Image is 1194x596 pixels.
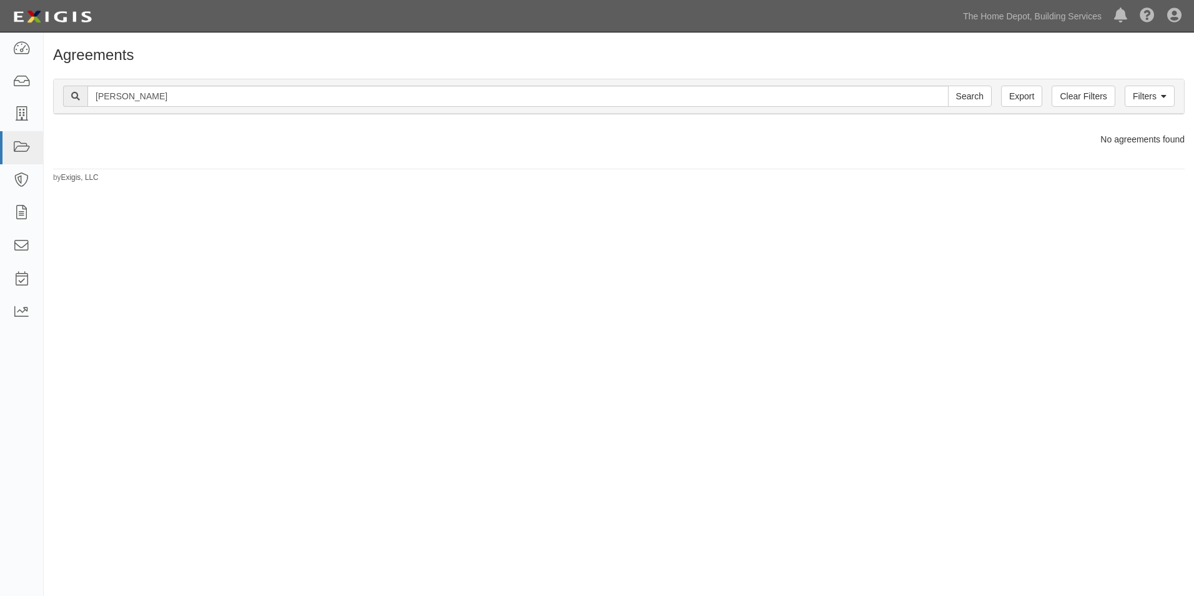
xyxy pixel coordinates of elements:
[53,47,1185,63] h1: Agreements
[957,4,1108,29] a: The Home Depot, Building Services
[53,172,99,183] small: by
[948,86,992,107] input: Search
[1125,86,1175,107] a: Filters
[9,6,96,28] img: logo-5460c22ac91f19d4615b14bd174203de0afe785f0fc80cf4dbbc73dc1793850b.png
[1001,86,1042,107] a: Export
[87,86,949,107] input: Search
[44,133,1194,146] div: No agreements found
[1140,9,1155,24] i: Help Center - Complianz
[1052,86,1115,107] a: Clear Filters
[61,173,99,182] a: Exigis, LLC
